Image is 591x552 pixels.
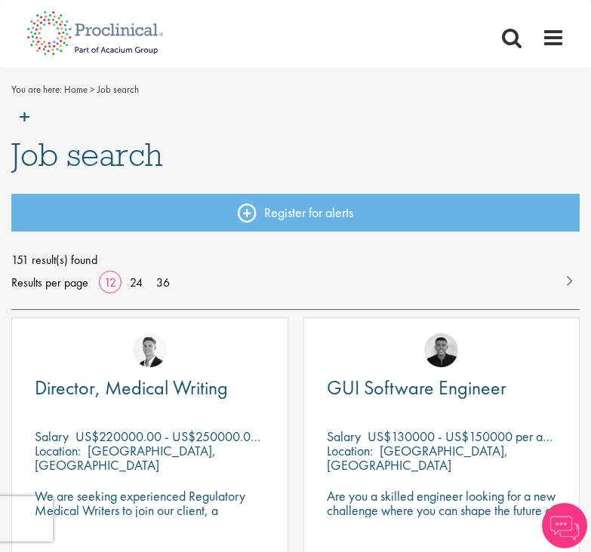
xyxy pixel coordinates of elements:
[327,442,508,474] p: [GEOGRAPHIC_DATA], [GEOGRAPHIC_DATA]
[327,379,557,397] a: GUI Software Engineer
[327,489,557,532] p: Are you a skilled engineer looking for a new challenge where you can shape the future of healthca...
[327,375,506,400] span: GUI Software Engineer
[35,375,228,400] span: Director, Medical Writing
[327,428,361,445] span: Salary
[11,134,163,175] span: Job search
[99,274,122,290] a: 12
[327,442,373,459] span: Location:
[11,83,62,96] span: You are here:
[11,271,88,294] span: Results per page
[35,442,216,474] p: [GEOGRAPHIC_DATA], [GEOGRAPHIC_DATA]
[542,503,587,548] img: Chatbot
[75,428,466,445] p: US$220000.00 - US$250000.00 per annum + Highly Competitive Salary
[125,274,148,290] a: 24
[35,489,265,532] p: We are seeking experienced Regulatory Medical Writers to join our client, a dynamic and growing b...
[133,333,167,367] img: George Watson
[35,428,69,445] span: Salary
[35,379,265,397] a: Director, Medical Writing
[11,194,580,232] a: Register for alerts
[151,274,175,290] a: 36
[11,249,580,271] span: 151 result(s) found
[35,442,81,459] span: Location:
[424,333,458,367] img: Christian Andersen
[368,428,570,445] p: US$130000 - US$150000 per annum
